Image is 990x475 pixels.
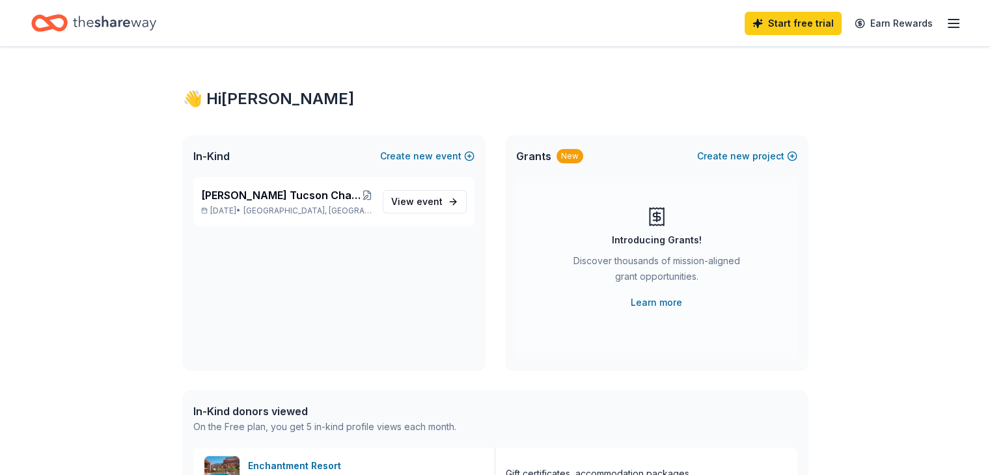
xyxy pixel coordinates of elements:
[201,187,362,203] span: [PERSON_NAME] Tucson Charity Golf Tournament for Habitat for Humanity [GEOGRAPHIC_DATA]
[745,12,842,35] a: Start free trial
[383,190,467,213] a: View event
[631,295,682,310] a: Learn more
[243,206,372,216] span: [GEOGRAPHIC_DATA], [GEOGRAPHIC_DATA]
[516,148,551,164] span: Grants
[248,458,346,474] div: Enchantment Resort
[201,206,372,216] p: [DATE] •
[193,403,456,419] div: In-Kind donors viewed
[413,148,433,164] span: new
[31,8,156,38] a: Home
[183,88,808,109] div: 👋 Hi [PERSON_NAME]
[730,148,750,164] span: new
[847,12,941,35] a: Earn Rewards
[391,194,443,210] span: View
[380,148,474,164] button: Createnewevent
[697,148,797,164] button: Createnewproject
[417,196,443,207] span: event
[193,419,456,435] div: On the Free plan, you get 5 in-kind profile views each month.
[193,148,230,164] span: In-Kind
[568,253,745,290] div: Discover thousands of mission-aligned grant opportunities.
[557,149,583,163] div: New
[612,232,702,248] div: Introducing Grants!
